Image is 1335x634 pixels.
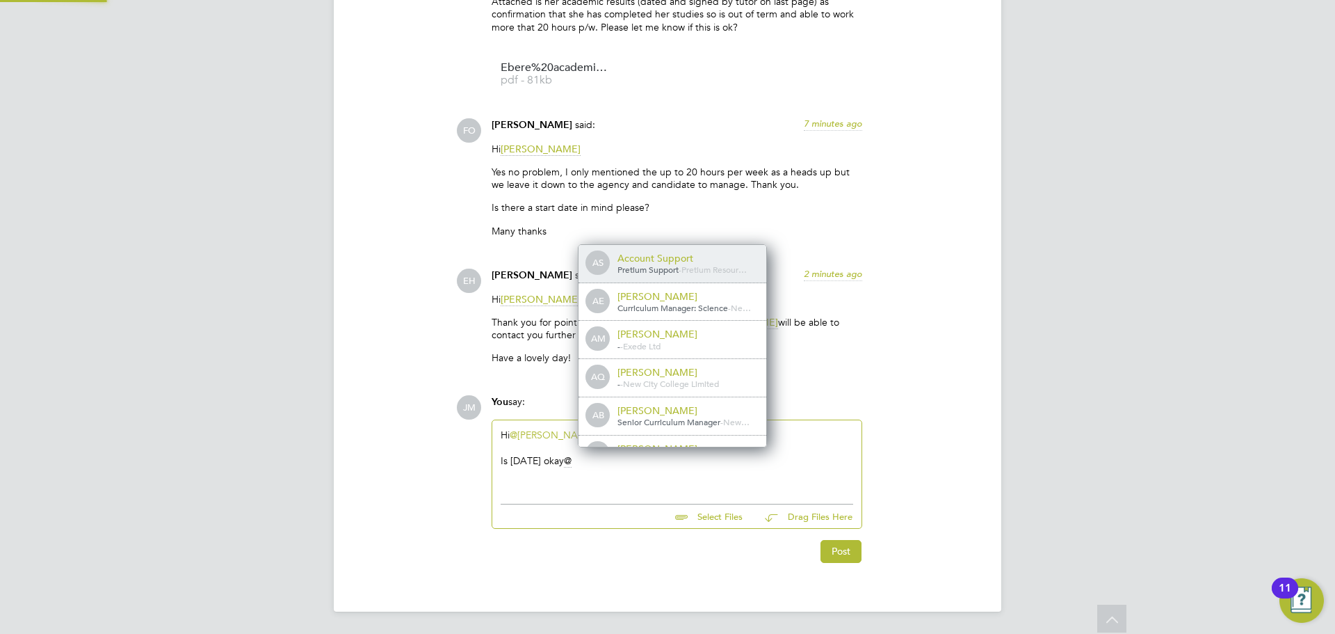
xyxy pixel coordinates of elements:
p: Hi [492,293,862,306]
span: FO [457,118,481,143]
div: Is [DATE] okay [501,454,853,467]
span: You [492,396,508,408]
span: Senior Curriculum Manager [617,416,720,427]
p: Have a lovely day! [492,351,862,364]
span: AB [587,404,609,427]
span: Pretium Support [617,264,679,275]
span: Ne… [731,302,751,313]
span: EH [457,269,481,293]
span: pdf - 81kb [501,75,612,86]
span: [PERSON_NAME] [492,119,572,131]
span: AQ [587,366,609,388]
div: say: [492,395,862,420]
span: said: [575,269,595,281]
p: Thank you for pointing that out, I appreciate it. will be able to contact you further about the s... [492,316,862,341]
span: JM [457,395,481,420]
span: [PERSON_NAME] [501,143,581,156]
span: - [620,340,623,351]
span: AS [587,252,609,274]
span: - [617,378,620,389]
span: 7 minutes ago [804,118,862,129]
span: New City College Limited [623,378,719,389]
span: Curriculum Manager: Science [617,302,728,313]
div: 11 [1279,588,1291,606]
button: Drag Files Here [754,502,853,532]
span: - [679,264,681,275]
span: said: [575,118,595,131]
span: 2 minutes ago [804,268,862,280]
span: Exede Ltd [623,340,661,351]
span: - [617,340,620,351]
div: [PERSON_NAME] [617,443,756,455]
div: [PERSON_NAME] [617,328,756,340]
p: Hi [492,143,862,155]
div: Account Support [617,252,756,264]
button: Post [820,540,861,562]
span: - [620,378,623,389]
span: [PERSON_NAME] [501,293,581,306]
span: New… [723,416,750,427]
span: AE [587,290,609,312]
a: @[PERSON_NAME] [510,429,594,441]
p: Many thanks [492,225,862,237]
p: Yes no problem, I only mentioned the up to 20 hours per week as a heads up but we leave it down t... [492,166,862,191]
div: [PERSON_NAME] [617,290,756,303]
span: - [720,416,723,427]
div: [PERSON_NAME] [617,404,756,417]
button: Open Resource Center, 11 new notifications [1279,578,1324,623]
span: AM [587,328,609,350]
span: Ebere%20academic%20results [501,63,612,73]
span: [PERSON_NAME] [492,269,572,281]
a: Ebere%20academic%20results pdf - 81kb [501,63,612,86]
span: AH [587,443,609,465]
div: [PERSON_NAME] [617,366,756,379]
div: Hi ​ , thankyou! [501,429,853,489]
span: - [728,302,731,313]
p: Is there a start date in mind please? [492,201,862,214]
span: Pretium Resour… [681,264,747,275]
